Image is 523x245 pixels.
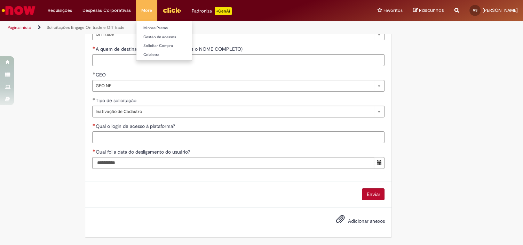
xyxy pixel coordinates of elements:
[95,106,370,117] span: Inativação de Cadastro
[136,24,213,32] a: Minhas Pastas
[92,149,95,152] span: Necessários
[136,42,213,50] a: Solicitar Compra
[82,7,131,14] span: Despesas Corporativas
[92,72,95,75] span: Obrigatório Preenchido
[383,7,403,14] span: Favoritos
[473,8,477,13] span: VS
[48,7,72,14] span: Requisições
[136,33,213,41] a: Gestão de acessos
[95,29,370,40] span: On Trade
[92,131,385,143] input: Qual o login de acesso à plataforma?
[95,123,176,129] span: Qual o login de acesso à plataforma?
[483,7,518,13] span: [PERSON_NAME]
[163,5,181,15] img: click_logo_yellow_360x200.png
[334,213,346,229] button: Adicionar anexos
[95,46,244,52] span: A quem de destina essa solicitação? (Informe o NOME COMPLETO)
[92,157,374,169] input: Qual foi a data do desligamento do usuário?
[141,7,152,14] span: More
[215,7,232,15] p: +GenAi
[95,80,370,91] span: GEO NE
[95,72,107,78] span: GEO
[136,51,213,59] a: Colabora
[95,149,191,155] span: Qual foi a data do desligamento do usuário?
[92,123,95,126] span: Necessários
[92,46,95,49] span: Necessários
[413,7,444,14] a: Rascunhos
[92,98,95,100] span: Obrigatório Preenchido
[348,218,385,224] span: Adicionar anexos
[419,7,444,14] span: Rascunhos
[374,157,385,169] button: Mostrar calendário para Qual foi a data do desligamento do usuário?
[8,25,32,30] a: Página inicial
[95,97,137,104] span: Tipo de solicitação
[1,3,37,17] img: ServiceNow
[192,7,232,15] div: Padroniza
[362,188,385,200] button: Enviar
[5,21,343,34] ul: Trilhas de página
[47,25,125,30] a: Solicitações Engage On trade e Off trade
[136,21,192,61] ul: More
[92,54,385,66] input: A quem de destina essa solicitação? (Informe o NOME COMPLETO)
